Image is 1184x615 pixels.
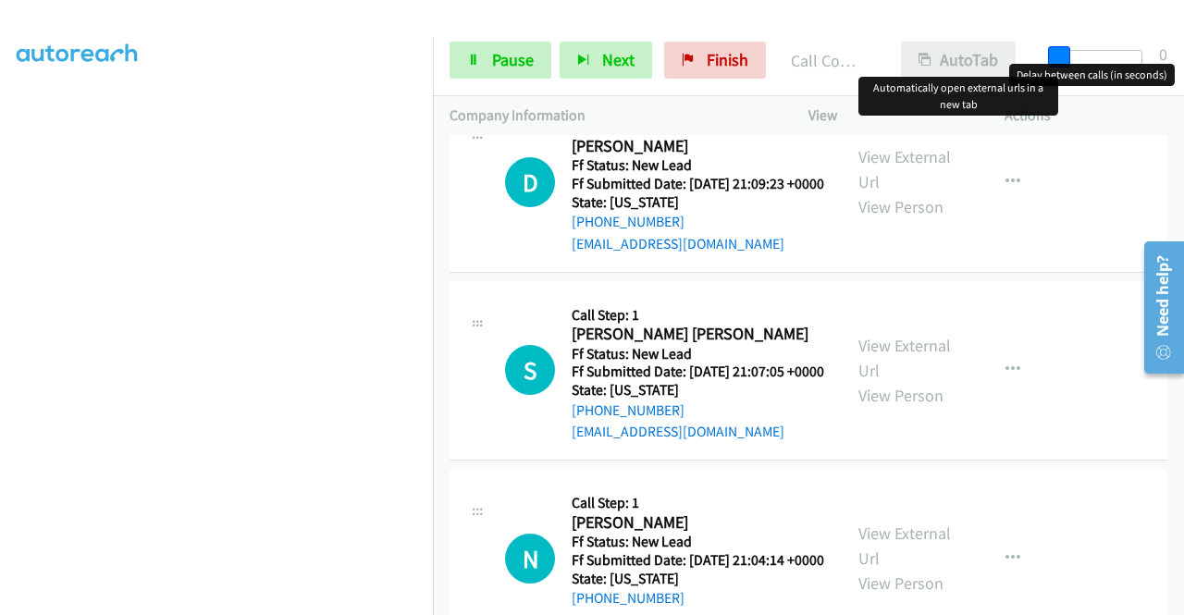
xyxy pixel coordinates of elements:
a: View External Url [858,335,951,381]
a: [PHONE_NUMBER] [572,213,684,230]
span: Pause [492,49,534,70]
a: [EMAIL_ADDRESS][DOMAIN_NAME] [572,423,784,440]
a: View Person [858,196,943,217]
p: Company Information [450,105,775,127]
button: Next [560,42,652,79]
h5: Call Step: 1 [572,494,824,512]
h1: N [505,534,555,584]
button: AutoTab [901,42,1016,79]
h5: State: [US_STATE] [572,193,824,212]
a: Finish [664,42,766,79]
div: Delay between calls (in seconds) [1009,64,1175,86]
h5: Ff Status: New Lead [572,345,824,363]
h2: [PERSON_NAME] [572,512,824,534]
span: Finish [707,49,748,70]
h5: Ff Submitted Date: [DATE] 21:09:23 +0000 [572,175,824,193]
a: [PHONE_NUMBER] [572,589,684,607]
a: View Person [858,385,943,406]
iframe: Resource Center [1131,234,1184,381]
h5: State: [US_STATE] [572,570,824,588]
h5: Ff Submitted Date: [DATE] 21:04:14 +0000 [572,551,824,570]
p: Call Completed [791,48,868,73]
p: Actions [1005,105,1167,127]
h5: Ff Status: New Lead [572,533,824,551]
h1: D [505,157,555,207]
a: [EMAIL_ADDRESS][DOMAIN_NAME] [572,235,784,252]
h5: Ff Submitted Date: [DATE] 21:07:05 +0000 [572,363,824,381]
h5: Call Step: 1 [572,306,824,325]
div: Automatically open external urls in a new tab [858,77,1058,116]
a: View External Url [858,146,951,192]
div: The call is yet to be attempted [505,534,555,584]
h5: Ff Status: New Lead [572,156,824,175]
h2: [PERSON_NAME] [572,136,819,157]
a: View External Url [858,523,951,569]
h2: [PERSON_NAME] [PERSON_NAME] [572,324,824,345]
span: Next [602,49,635,70]
a: [PHONE_NUMBER] [572,401,684,419]
p: View [808,105,971,127]
h1: S [505,345,555,395]
div: The call is yet to be attempted [505,157,555,207]
a: View Person [858,572,943,594]
a: Pause [450,42,551,79]
h5: State: [US_STATE] [572,381,824,400]
div: 0 [1159,42,1167,67]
